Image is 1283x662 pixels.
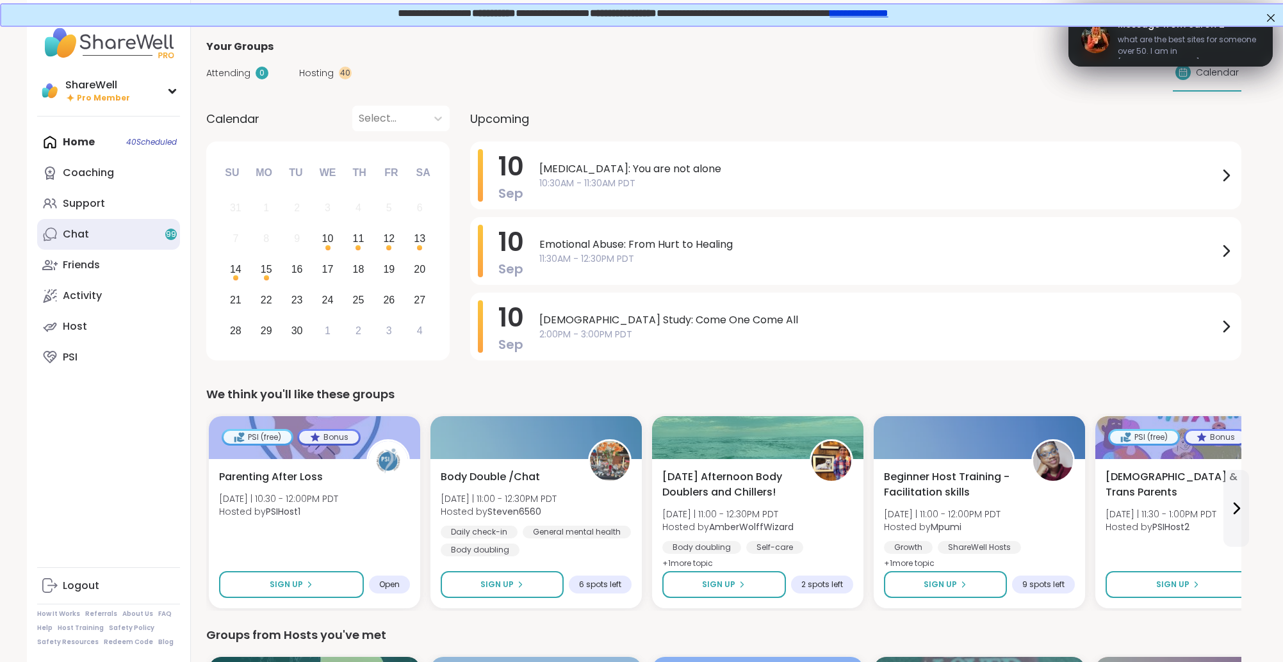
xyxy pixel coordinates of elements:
span: 11:30AM - 12:30PM PDT [539,252,1218,266]
a: Host [37,311,180,342]
span: Pro Member [77,93,130,104]
div: PSI (free) [224,431,291,444]
span: Sep [498,184,523,202]
span: [DEMOGRAPHIC_DATA] & Trans Parents [1106,469,1239,500]
div: Choose Thursday, September 11th, 2025 [345,225,372,253]
div: 2 [355,322,361,339]
div: 24 [322,291,334,309]
span: Sign Up [480,579,514,590]
img: PSIHost1 [368,441,408,481]
span: 2 spots left [801,579,843,590]
div: Choose Friday, September 19th, 2025 [375,256,403,284]
div: Logout [63,579,99,593]
div: 4 [355,199,361,216]
div: 15 [261,261,272,278]
div: PSI [63,350,78,364]
span: Sign Up [924,579,957,590]
span: [DATE] | 11:00 - 12:00PM PDT [884,508,1001,521]
div: Not available Sunday, August 31st, 2025 [222,195,250,222]
div: Th [345,159,373,187]
div: Friends [63,258,100,272]
b: PSIHost1 [266,505,300,518]
div: 30 [291,322,303,339]
a: Blog [158,638,174,647]
img: AmberWolffWizard [812,441,851,481]
span: Upcoming [470,110,529,127]
div: Choose Tuesday, September 16th, 2025 [283,256,311,284]
b: PSIHost2 [1152,521,1189,533]
a: Activity [37,280,180,311]
div: 31 [230,199,241,216]
div: Not available Saturday, September 6th, 2025 [406,195,434,222]
div: 0 [256,67,268,79]
span: Parenting After Loss [219,469,323,485]
span: [MEDICAL_DATA]: You are not alone [539,161,1218,177]
div: General mental health [523,526,631,538]
span: Sep [498,260,523,278]
div: Choose Wednesday, October 1st, 2025 [314,317,341,344]
span: Open [379,579,400,590]
div: Not available Friday, September 5th, 2025 [375,195,403,222]
img: Steven6560 [590,441,630,481]
div: 13 [414,230,425,247]
div: Choose Wednesday, September 17th, 2025 [314,256,341,284]
div: Daily check-in [441,526,518,538]
span: Calendar [1196,66,1239,79]
b: Mpumi [931,521,961,533]
div: 8 [263,230,269,247]
div: Host [63,319,87,334]
div: Choose Friday, October 3rd, 2025 [375,317,403,344]
span: what are the best sites for someone over 50. I am in [GEOGRAPHIC_DATA] [1118,34,1260,60]
div: Not available Sunday, September 7th, 2025 [222,225,250,253]
div: 4 [417,322,423,339]
div: Body doubling [662,541,741,554]
a: Friends [37,250,180,280]
div: ShareWell Hosts [938,541,1021,554]
div: Support [63,197,105,211]
div: Choose Thursday, October 2nd, 2025 [345,317,372,344]
div: Chat [63,227,89,241]
span: Sep [498,335,523,353]
span: 9 spots left [1022,579,1065,590]
div: 3 [386,322,392,339]
div: Bonus [299,431,359,444]
div: 10 [322,230,334,247]
a: FAQ [158,610,172,618]
span: Body Double /Chat [441,469,540,485]
div: Choose Thursday, September 18th, 2025 [345,256,372,284]
span: Sign Up [702,579,735,590]
span: Hosted by [441,505,557,518]
a: Coaching [37,157,180,188]
div: Su [218,159,246,187]
div: 12 [383,230,395,247]
div: Bonus [1186,431,1245,444]
span: 10 [498,149,524,184]
div: Not available Monday, September 8th, 2025 [252,225,280,253]
span: Sign Up [1156,579,1189,590]
div: 17 [322,261,334,278]
div: Not available Wednesday, September 3rd, 2025 [314,195,341,222]
div: Choose Thursday, September 25th, 2025 [345,286,372,314]
button: Sign Up [1106,571,1250,598]
span: Hosted by [884,521,1001,533]
a: PSI [37,342,180,373]
span: Hosted by [662,521,794,533]
span: Hosting [299,67,334,80]
button: Sign Up [219,571,364,598]
div: Choose Wednesday, September 10th, 2025 [314,225,341,253]
a: Redeem Code [104,638,153,647]
div: 29 [261,322,272,339]
span: Beginner Host Training - Facilitation skills [884,469,1017,500]
div: 5 [386,199,392,216]
span: Attending [206,67,250,80]
div: We [313,159,341,187]
div: 22 [261,291,272,309]
span: Hosted by [219,505,338,518]
div: 25 [353,291,364,309]
div: Choose Friday, September 26th, 2025 [375,286,403,314]
span: Calendar [206,110,259,127]
div: Choose Sunday, September 21st, 2025 [222,286,250,314]
a: Safety Policy [109,624,154,633]
div: month 2025-09 [220,193,435,346]
div: 9 [294,230,300,247]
